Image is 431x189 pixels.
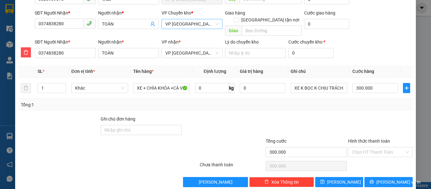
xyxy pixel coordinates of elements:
[98,9,159,16] div: Người nhận
[162,39,179,44] span: VP nhận
[352,69,374,74] span: Cước hàng
[315,177,363,187] button: save[PERSON_NAME]
[304,10,335,15] label: Cước giao hàng
[5,21,56,28] div: TÂM
[5,6,15,13] span: Gửi:
[320,180,325,185] span: save
[98,48,159,58] input: Tên người nhận
[60,6,75,13] span: Nhận:
[21,101,167,108] div: Tổng: 1
[369,180,374,185] span: printer
[21,47,31,57] button: delete
[21,83,31,93] button: delete
[101,116,135,121] label: Ghi chú đơn hàng
[60,21,103,28] div: Anh Nhớ
[199,161,265,172] div: Chưa thanh toán
[304,19,349,29] input: Cước giao hàng
[133,83,190,93] input: VD: Bàn, Ghế
[59,42,68,49] span: CC :
[101,125,182,135] input: Ghi chú đơn hàng
[240,69,263,74] span: Giá trị hàng
[133,69,154,74] span: Tên hàng
[225,39,259,44] label: Lý do chuyển kho
[35,38,96,45] div: SĐT Người Nhận
[376,179,421,186] span: [PERSON_NAME] và In
[225,26,242,36] span: Giao
[150,21,155,27] span: user-add
[291,83,347,93] input: Ghi Chú
[266,139,286,144] span: Tổng cước
[403,86,410,91] span: plus
[21,50,31,55] span: delete
[403,83,410,93] button: plus
[35,9,96,16] div: SĐT Người Nhận
[327,179,361,186] span: [PERSON_NAME]
[204,69,226,74] span: Định lượng
[225,10,245,15] span: Giao hàng
[225,48,286,58] input: Lý do chuyển kho
[60,5,103,21] div: VP Thủ Dầu Một
[271,179,299,186] span: Xóa Thông tin
[35,48,96,58] input: SĐT người nhận
[38,69,43,74] span: SL
[288,65,350,78] th: Ghi chú
[98,38,159,45] div: Người nhận
[165,48,219,58] span: VP Phước Bình
[240,83,285,93] input: 0
[228,83,235,93] span: kg
[75,83,124,93] span: Khác
[5,5,56,21] div: VP [PERSON_NAME]
[87,21,92,26] span: phone
[59,41,104,50] div: 300.000
[199,179,233,186] span: [PERSON_NAME]
[364,177,413,187] button: printer[PERSON_NAME] và In
[348,139,390,144] label: Hình thức thanh toán
[288,38,334,45] div: Cước chuyển kho
[264,180,269,185] span: delete
[71,69,95,74] span: Đơn vị tính
[183,177,248,187] button: [PERSON_NAME]
[165,19,219,29] span: VP Phước Bình
[162,10,191,15] span: VP Chuyển kho
[249,177,314,187] button: deleteXóa Thông tin
[242,26,302,36] input: Dọc đường
[239,16,302,23] span: [GEOGRAPHIC_DATA] tận nơi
